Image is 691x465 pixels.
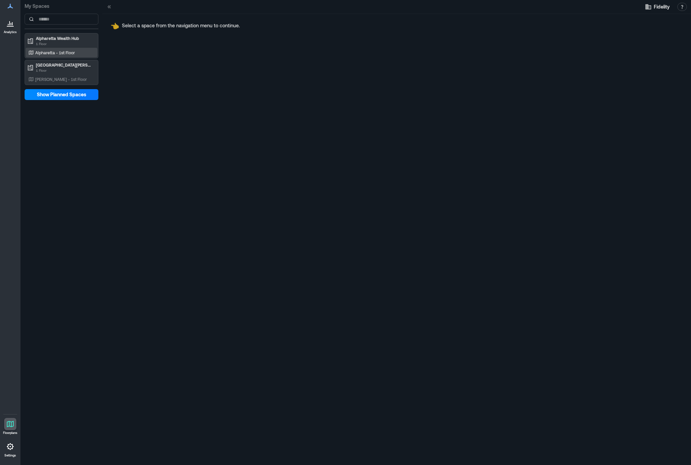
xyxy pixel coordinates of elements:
[37,91,86,98] span: Show Planned Spaces
[2,15,19,36] a: Analytics
[4,30,17,34] p: Analytics
[36,62,93,68] p: [GEOGRAPHIC_DATA][PERSON_NAME]
[35,76,87,82] p: [PERSON_NAME] - 1st Floor
[1,416,19,437] a: Floorplans
[36,68,93,73] p: 1 Floor
[122,22,240,29] p: Select a space from the navigation menu to continue.
[25,89,98,100] button: Show Planned Spaces
[4,453,16,457] p: Settings
[643,1,672,12] button: Fidelity
[36,36,93,41] p: Alpharetta Wealth Hub
[25,3,98,10] p: My Spaces
[36,41,93,46] p: 1 Floor
[3,431,17,435] p: Floorplans
[111,22,119,30] span: pointing left
[35,50,75,55] p: Alpharetta - 1st Floor
[2,438,18,460] a: Settings
[654,3,670,10] span: Fidelity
